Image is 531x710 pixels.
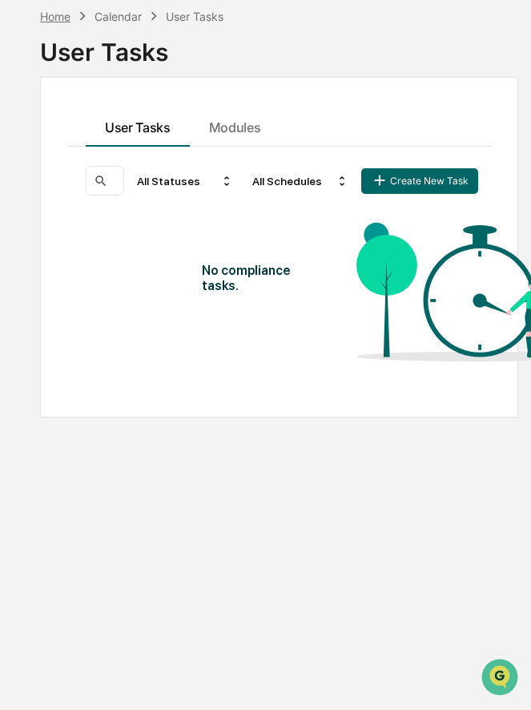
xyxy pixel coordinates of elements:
div: No compliance tasks. [202,263,318,293]
div: User Tasks [40,25,518,67]
a: 🗄️Attestations [110,196,205,224]
button: Start new chat [272,127,292,147]
span: Data Lookup [32,232,101,248]
span: Preclearance [32,202,103,218]
a: Powered byPylon [113,271,194,284]
div: Home [40,10,70,23]
div: Start new chat [54,123,263,139]
button: Create New Task [361,168,478,194]
div: 🔎 [16,234,29,247]
div: All Schedules [246,168,355,194]
button: Modules [190,103,280,147]
img: 1746055101610-c473b297-6a78-478c-a979-82029cc54cd1 [16,123,45,151]
span: Pylon [159,272,194,284]
div: Calendar [95,10,142,23]
div: 🗄️ [116,204,129,216]
a: 🖐️Preclearance [10,196,110,224]
div: We're available if you need us! [54,139,203,151]
button: User Tasks [86,103,190,147]
div: 🖐️ [16,204,29,216]
a: 🔎Data Lookup [10,226,107,255]
div: All Statuses [131,168,239,194]
iframe: Open customer support [480,657,523,700]
span: Attestations [132,202,199,218]
div: User Tasks [166,10,223,23]
p: How can we help? [16,34,292,59]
